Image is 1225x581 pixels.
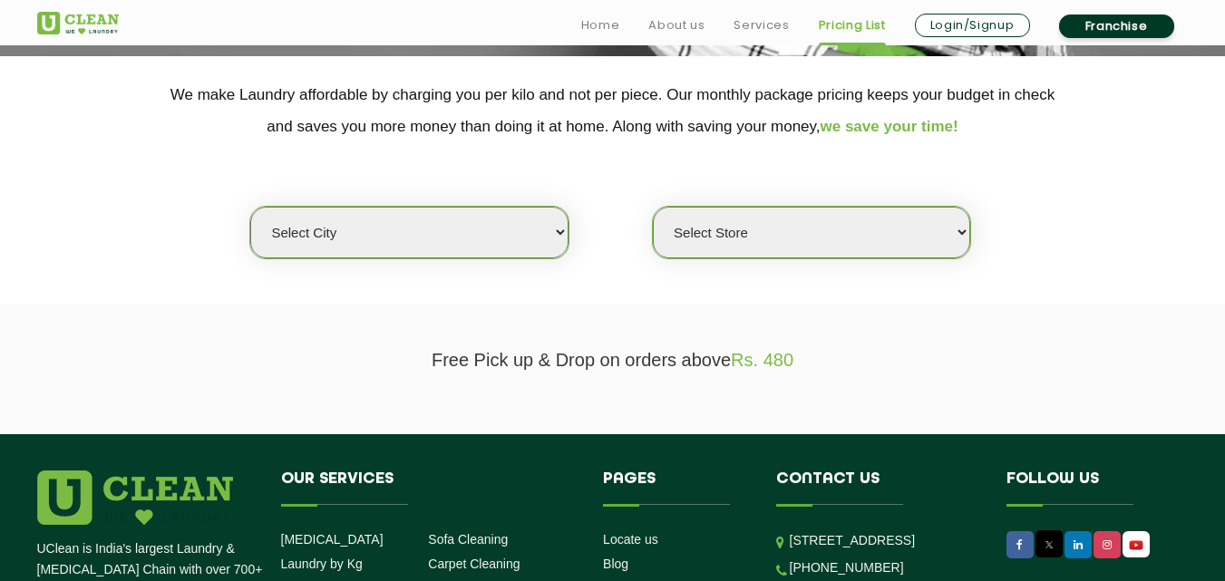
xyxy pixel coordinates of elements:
[428,532,508,547] a: Sofa Cleaning
[821,118,958,135] span: we save your time!
[428,557,520,571] a: Carpet Cleaning
[915,14,1030,37] a: Login/Signup
[790,530,979,551] p: [STREET_ADDRESS]
[603,532,658,547] a: Locate us
[1006,470,1166,505] h4: Follow us
[37,12,119,34] img: UClean Laundry and Dry Cleaning
[734,15,789,36] a: Services
[281,557,363,571] a: Laundry by Kg
[37,470,233,525] img: logo.png
[603,470,749,505] h4: Pages
[1124,536,1148,555] img: UClean Laundry and Dry Cleaning
[776,470,979,505] h4: Contact us
[581,15,620,36] a: Home
[37,350,1189,371] p: Free Pick up & Drop on orders above
[790,560,904,575] a: [PHONE_NUMBER]
[819,15,886,36] a: Pricing List
[37,79,1189,142] p: We make Laundry affordable by charging you per kilo and not per piece. Our monthly package pricin...
[1059,15,1174,38] a: Franchise
[281,470,577,505] h4: Our Services
[731,350,793,370] span: Rs. 480
[281,532,384,547] a: [MEDICAL_DATA]
[648,15,705,36] a: About us
[603,557,628,571] a: Blog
